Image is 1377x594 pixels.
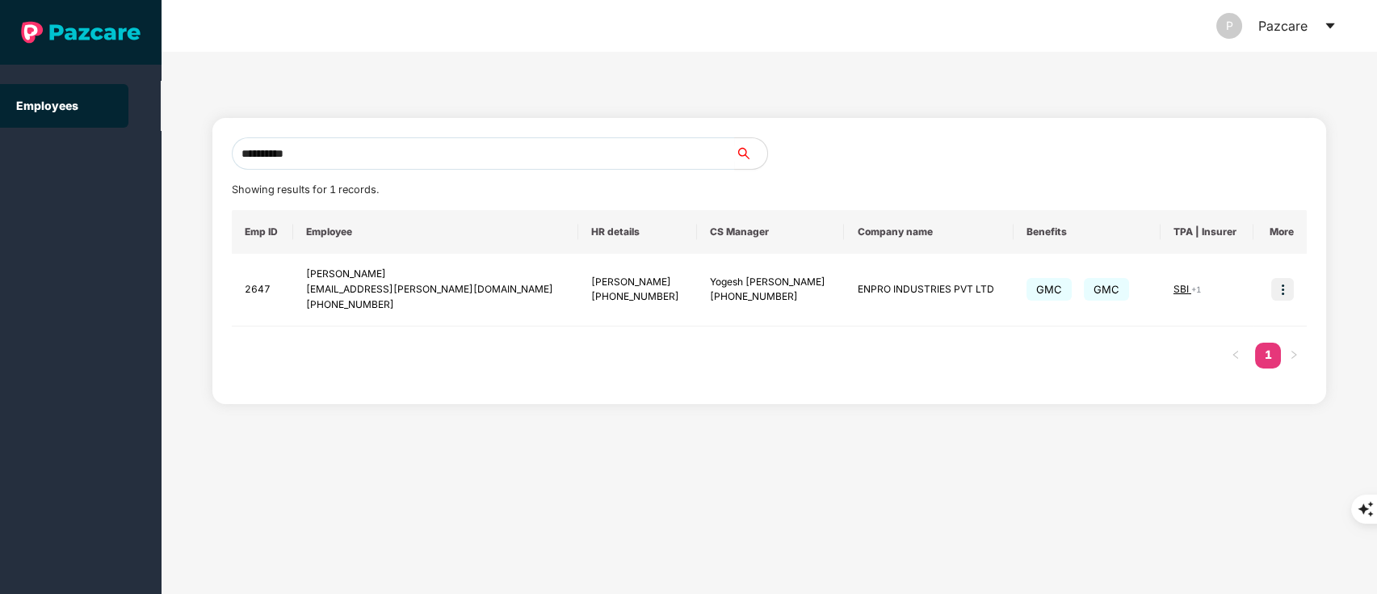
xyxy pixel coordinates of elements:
[1271,278,1294,301] img: icon
[578,210,697,254] th: HR details
[1173,283,1191,295] span: SBI
[232,183,379,196] span: Showing results for 1 records.
[1253,210,1308,254] th: More
[1231,350,1241,360] span: left
[1289,350,1299,360] span: right
[306,267,565,282] div: [PERSON_NAME]
[1324,19,1337,32] span: caret-down
[1191,284,1201,294] span: + 1
[710,289,832,305] div: [PHONE_NUMBER]
[734,137,768,170] button: search
[710,275,832,290] div: Yogesh [PERSON_NAME]
[1255,343,1281,369] li: 1
[1161,210,1253,254] th: TPA | Insurer
[306,282,565,297] div: [EMAIL_ADDRESS][PERSON_NAME][DOMAIN_NAME]
[1014,210,1161,254] th: Benefits
[1223,343,1249,369] li: Previous Page
[232,254,293,326] td: 2647
[232,210,293,254] th: Emp ID
[844,210,1014,254] th: Company name
[734,147,767,160] span: search
[1026,278,1072,301] span: GMC
[591,275,684,290] div: [PERSON_NAME]
[1226,13,1233,39] span: P
[1084,278,1129,301] span: GMC
[293,210,578,254] th: Employee
[306,297,565,313] div: [PHONE_NUMBER]
[1223,343,1249,369] button: left
[844,254,1014,326] td: ENPRO INDUSTRIES PVT LTD
[1281,343,1307,369] li: Next Page
[16,99,78,112] a: Employees
[591,289,684,305] div: [PHONE_NUMBER]
[1281,343,1307,369] button: right
[697,210,845,254] th: CS Manager
[1255,343,1281,367] a: 1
